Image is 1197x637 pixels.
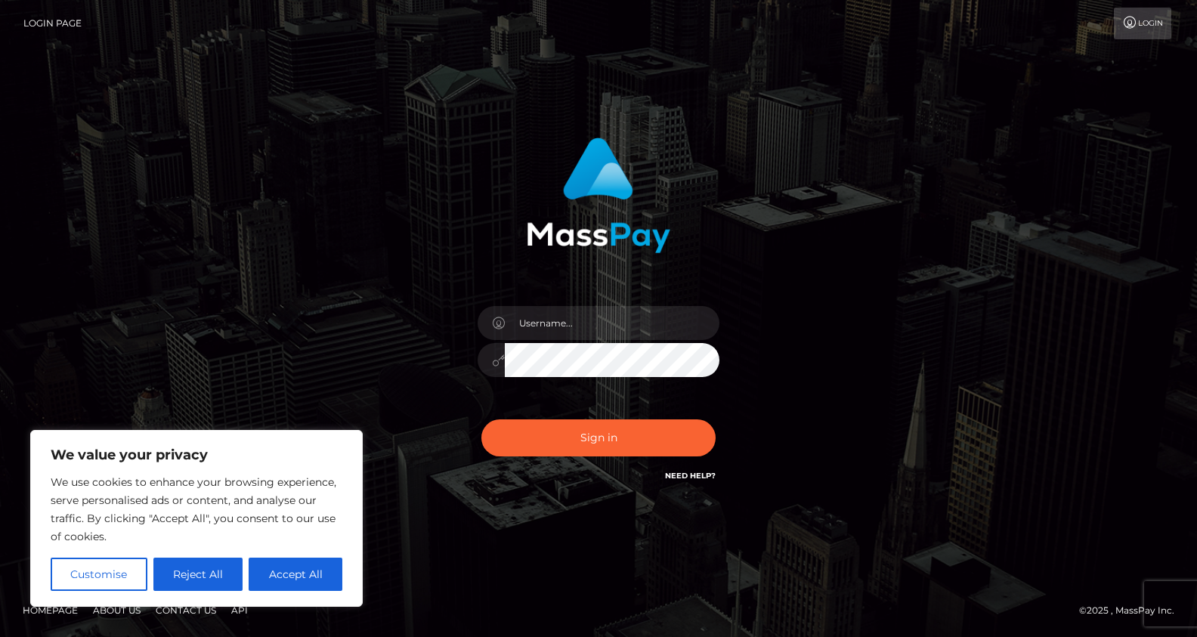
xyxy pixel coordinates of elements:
[30,430,363,607] div: We value your privacy
[481,419,716,456] button: Sign in
[665,471,716,481] a: Need Help?
[51,446,342,464] p: We value your privacy
[17,598,84,622] a: Homepage
[1114,8,1171,39] a: Login
[51,558,147,591] button: Customise
[153,558,243,591] button: Reject All
[249,558,342,591] button: Accept All
[87,598,147,622] a: About Us
[150,598,222,622] a: Contact Us
[1079,602,1186,619] div: © 2025 , MassPay Inc.
[51,473,342,546] p: We use cookies to enhance your browsing experience, serve personalised ads or content, and analys...
[527,138,670,253] img: MassPay Login
[23,8,82,39] a: Login Page
[225,598,254,622] a: API
[505,306,719,340] input: Username...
